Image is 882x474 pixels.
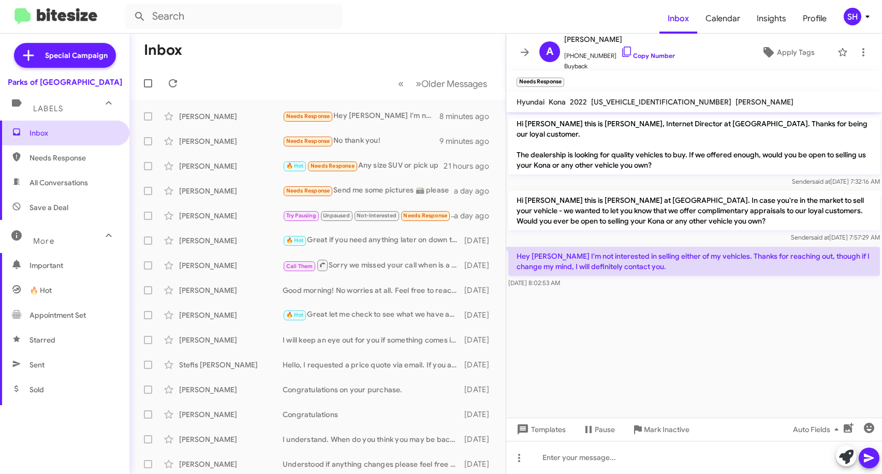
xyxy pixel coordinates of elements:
[777,43,815,62] span: Apply Tags
[179,434,283,445] div: [PERSON_NAME]
[463,434,497,445] div: [DATE]
[392,73,493,94] nav: Page navigation example
[179,260,283,271] div: [PERSON_NAME]
[463,235,497,246] div: [DATE]
[549,97,566,107] span: Kona
[30,335,55,345] span: Starred
[621,52,675,60] a: Copy Number
[644,420,689,439] span: Mark Inactive
[785,420,851,439] button: Auto Fields
[454,211,497,221] div: a day ago
[591,97,731,107] span: [US_VEHICLE_IDENTIFICATION_NUMBER]
[283,434,463,445] div: I understand. When do you think you may be back in the market?
[179,360,283,370] div: Stefis [PERSON_NAME]
[30,384,44,395] span: Sold
[286,162,304,169] span: 🔥 Hot
[508,279,560,287] span: [DATE] 8:02:53 AM
[463,310,497,320] div: [DATE]
[791,233,880,241] span: Sender [DATE] 7:57:29 AM
[283,110,439,122] div: Hey [PERSON_NAME] I'm not interested in selling either of my vehicles. Thanks for reaching out, t...
[283,309,463,321] div: Great let me check to see what we have and I will reach back out with more information shortly.
[14,43,116,68] a: Special Campaign
[595,420,615,439] span: Pause
[792,177,880,185] span: Sender [DATE] 7:32:16 AM
[564,33,675,46] span: [PERSON_NAME]
[623,420,698,439] button: Mark Inactive
[283,259,463,272] div: Sorry we missed your call when is a good time to reach back out?
[392,73,410,94] button: Previous
[570,97,587,107] span: 2022
[30,153,117,163] span: Needs Response
[463,409,497,420] div: [DATE]
[283,335,463,345] div: I will keep an eye out for you if something comes in I will let you know.
[45,50,108,61] span: Special Campaign
[283,459,463,469] div: Understood if anything changes please feel free to reach out.
[463,335,497,345] div: [DATE]
[463,260,497,271] div: [DATE]
[179,335,283,345] div: [PERSON_NAME]
[398,77,404,90] span: «
[439,136,497,146] div: 9 minutes ago
[311,162,355,169] span: Needs Response
[179,211,283,221] div: [PERSON_NAME]
[743,43,832,62] button: Apply Tags
[144,42,182,58] h1: Inbox
[286,113,330,120] span: Needs Response
[179,161,283,171] div: [PERSON_NAME]
[283,210,454,221] div: I'm in [GEOGRAPHIC_DATA] right now
[179,111,283,122] div: [PERSON_NAME]
[463,285,497,295] div: [DATE]
[30,310,86,320] span: Appointment Set
[30,177,88,188] span: All Conversations
[125,4,343,29] input: Search
[179,285,283,295] div: [PERSON_NAME]
[403,212,447,219] span: Needs Response
[508,114,880,174] p: Hi [PERSON_NAME] this is [PERSON_NAME], Internet Director at [GEOGRAPHIC_DATA]. Thanks for being ...
[508,247,880,276] p: Hey [PERSON_NAME] I'm not interested in selling either of my vehicles. Thanks for reaching out, t...
[844,8,861,25] div: SH
[748,4,795,34] a: Insights
[283,384,463,395] div: Congratulations on your purchase.
[286,312,304,318] span: 🔥 Hot
[835,8,871,25] button: SH
[286,212,316,219] span: Try Pausing
[811,233,829,241] span: said at
[508,191,880,230] p: Hi [PERSON_NAME] this is [PERSON_NAME] at [GEOGRAPHIC_DATA]. In case you're in the market to sell...
[564,46,675,61] span: [PHONE_NUMBER]
[179,310,283,320] div: [PERSON_NAME]
[564,61,675,71] span: Buyback
[283,409,463,420] div: Congratulations
[283,185,454,197] div: Send me some pictures 📸 please
[517,78,564,87] small: Needs Response
[517,97,545,107] span: Hyundai
[506,420,574,439] button: Templates
[286,237,304,244] span: 🔥 Hot
[416,77,421,90] span: »
[30,285,52,295] span: 🔥 Hot
[33,236,54,246] span: More
[283,135,439,147] div: No thank you!
[8,77,122,87] div: Parks of [GEOGRAPHIC_DATA]
[439,111,497,122] div: 8 minutes ago
[659,4,697,34] a: Inbox
[33,104,63,113] span: Labels
[286,138,330,144] span: Needs Response
[357,212,396,219] span: Not-Interested
[286,263,313,270] span: Call Them
[795,4,835,34] a: Profile
[463,459,497,469] div: [DATE]
[30,202,68,213] span: Save a Deal
[286,187,330,194] span: Needs Response
[454,186,497,196] div: a day ago
[30,360,45,370] span: Sent
[514,420,566,439] span: Templates
[421,78,487,90] span: Older Messages
[323,212,350,219] span: Unpaused
[812,177,830,185] span: said at
[283,285,463,295] div: Good morning! No worries at all. Feel free to reach out whenever you're ready. We’re here to help...
[697,4,748,34] a: Calendar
